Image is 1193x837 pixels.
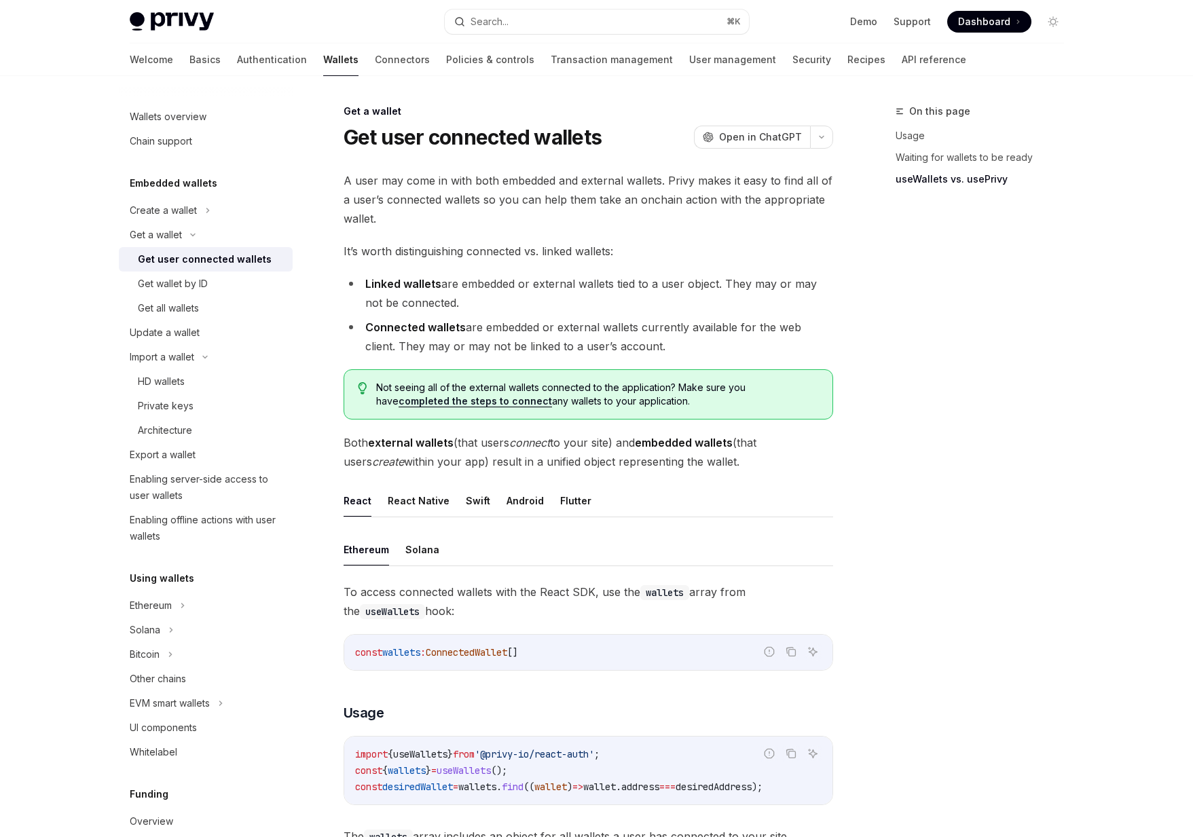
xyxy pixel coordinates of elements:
[138,300,199,316] div: Get all wallets
[344,125,602,149] h1: Get user connected wallets
[119,809,293,834] a: Overview
[130,349,194,365] div: Import a wallet
[902,43,966,76] a: API reference
[344,242,833,261] span: It’s worth distinguishing connected vs. linked wallets:
[782,745,800,762] button: Copy the contents from the code block
[399,395,552,407] a: completed the steps to connect
[119,296,293,320] a: Get all wallets
[119,369,293,394] a: HD wallets
[804,643,822,661] button: Ask AI
[760,643,778,661] button: Report incorrect code
[130,447,196,463] div: Export a wallet
[119,740,293,764] a: Whitelabel
[130,175,217,191] h5: Embedded wallets
[130,109,206,125] div: Wallets overview
[130,622,160,638] div: Solana
[130,671,186,687] div: Other chains
[388,764,426,777] span: wallets
[958,15,1010,29] span: Dashboard
[372,455,404,468] em: create
[896,168,1075,190] a: useWallets vs. usePrivy
[130,695,210,711] div: EVM smart wallets
[760,745,778,762] button: Report incorrect code
[388,485,449,517] button: React Native
[130,813,173,830] div: Overview
[894,15,931,29] a: Support
[804,745,822,762] button: Ask AI
[119,508,293,548] a: Enabling offline actions with user wallets
[119,129,293,153] a: Chain support
[458,781,496,793] span: wallets
[471,14,509,30] div: Search...
[138,422,192,439] div: Architecture
[360,604,425,619] code: useWallets
[344,534,389,565] button: Ethereum
[502,781,524,793] span: find
[344,105,833,118] div: Get a wallet
[431,764,437,777] span: =
[344,433,833,471] span: Both (that users to your site) and (that users within your app) result in a unified object repres...
[375,43,430,76] a: Connectors
[1042,11,1064,33] button: Toggle dark mode
[583,781,616,793] span: wallet
[507,485,544,517] button: Android
[344,171,833,228] span: A user may come in with both embedded and external wallets. Privy makes it easy to find all of a ...
[496,781,502,793] span: .
[130,43,173,76] a: Welcome
[119,105,293,129] a: Wallets overview
[130,202,197,219] div: Create a wallet
[323,43,359,76] a: Wallets
[782,643,800,661] button: Copy the contents from the code block
[534,781,567,793] span: wallet
[130,227,182,243] div: Get a wallet
[909,103,970,119] span: On this page
[344,318,833,356] li: are embedded or external wallets currently available for the web client. They may or may not be l...
[446,43,534,76] a: Policies & controls
[453,781,458,793] span: =
[130,744,177,760] div: Whitelabel
[130,133,192,149] div: Chain support
[130,720,197,736] div: UI components
[426,764,431,777] span: }
[551,43,673,76] a: Transaction management
[382,781,453,793] span: desiredWallet
[382,764,388,777] span: {
[138,276,208,292] div: Get wallet by ID
[119,247,293,272] a: Get user connected wallets
[420,646,426,658] span: :
[189,43,221,76] a: Basics
[376,381,818,408] span: Not seeing all of the external wallets connected to the application? Make sure you have any walle...
[792,43,831,76] a: Security
[344,703,384,722] span: Usage
[388,748,393,760] span: {
[453,748,475,760] span: from
[355,764,382,777] span: const
[119,667,293,691] a: Other chains
[130,471,285,504] div: Enabling server-side access to user wallets
[405,534,439,565] button: Solana
[437,764,491,777] span: useWallets
[509,436,550,449] em: connect
[138,373,185,390] div: HD wallets
[138,251,272,267] div: Get user connected wallets
[659,781,676,793] span: ===
[355,781,382,793] span: const
[524,781,534,793] span: ((
[507,646,518,658] span: []
[847,43,885,76] a: Recipes
[355,748,388,760] span: import
[896,147,1075,168] a: Waiting for wallets to be ready
[393,748,447,760] span: useWallets
[130,324,200,341] div: Update a wallet
[119,443,293,467] a: Export a wallet
[130,597,172,614] div: Ethereum
[130,12,214,31] img: light logo
[616,781,621,793] span: .
[365,320,466,334] strong: Connected wallets
[727,16,741,27] span: ⌘ K
[694,126,810,149] button: Open in ChatGPT
[355,646,382,658] span: const
[560,485,591,517] button: Flutter
[635,436,733,449] strong: embedded wallets
[466,485,490,517] button: Swift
